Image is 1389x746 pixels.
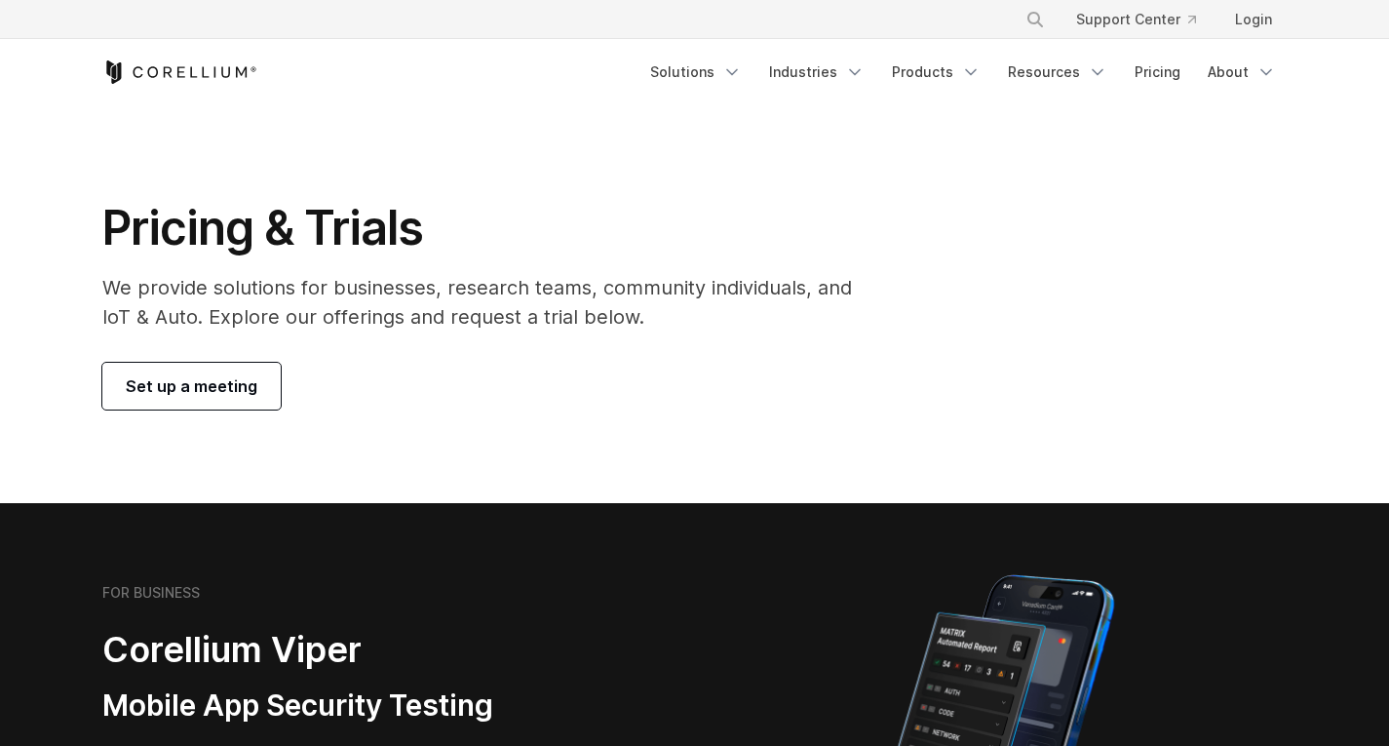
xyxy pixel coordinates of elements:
[102,584,200,602] h6: FOR BUSINESS
[757,55,876,90] a: Industries
[1018,2,1053,37] button: Search
[1219,2,1288,37] a: Login
[102,628,601,672] h2: Corellium Viper
[996,55,1119,90] a: Resources
[126,374,257,398] span: Set up a meeting
[1123,55,1192,90] a: Pricing
[102,363,281,410] a: Set up a meeting
[102,60,257,84] a: Corellium Home
[1002,2,1288,37] div: Navigation Menu
[102,687,601,725] h3: Mobile App Security Testing
[102,199,879,257] h1: Pricing & Trials
[880,55,992,90] a: Products
[102,273,879,332] p: We provide solutions for businesses, research teams, community individuals, and IoT & Auto. Explo...
[638,55,1288,90] div: Navigation Menu
[1196,55,1288,90] a: About
[1061,2,1212,37] a: Support Center
[638,55,753,90] a: Solutions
